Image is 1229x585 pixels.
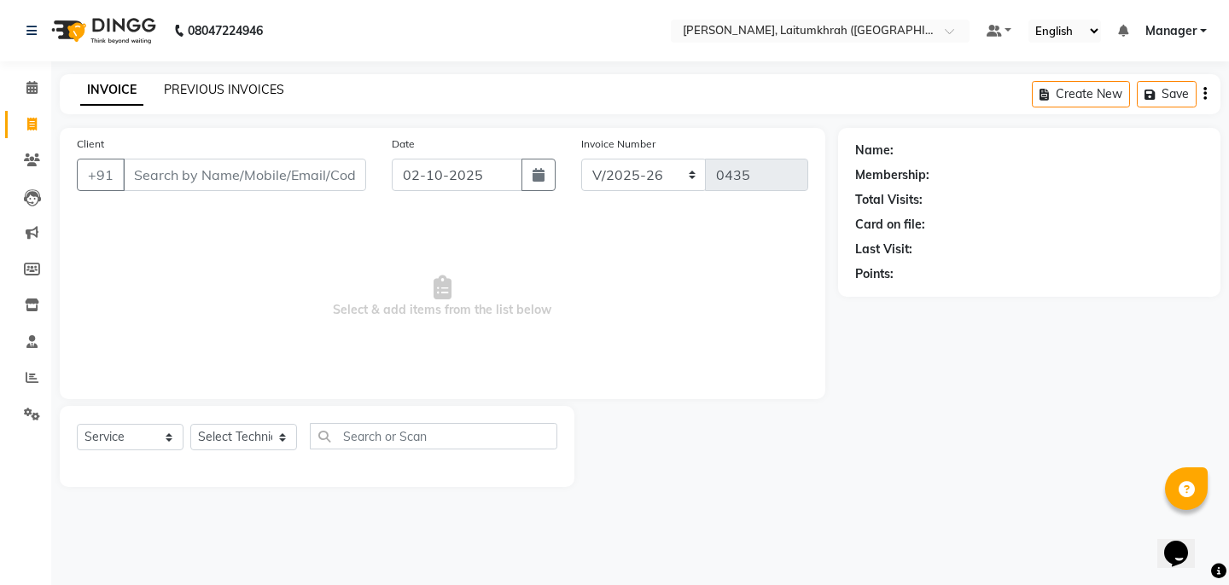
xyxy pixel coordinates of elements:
[581,136,655,152] label: Invoice Number
[855,240,912,258] div: Last Visit:
[77,136,104,152] label: Client
[164,82,284,97] a: PREVIOUS INVOICES
[855,191,923,209] div: Total Visits:
[123,159,366,191] input: Search by Name/Mobile/Email/Code
[855,216,925,234] div: Card on file:
[44,7,160,55] img: logo
[77,159,125,191] button: +91
[188,7,263,55] b: 08047224946
[77,211,808,382] span: Select & add items from the list below
[310,423,557,449] input: Search or Scan
[80,75,143,106] a: INVOICE
[1032,81,1130,107] button: Create New
[392,136,415,152] label: Date
[1145,22,1197,40] span: Manager
[1157,517,1212,568] iframe: chat widget
[855,166,929,184] div: Membership:
[855,265,894,283] div: Points:
[1137,81,1197,107] button: Save
[855,142,894,159] div: Name:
